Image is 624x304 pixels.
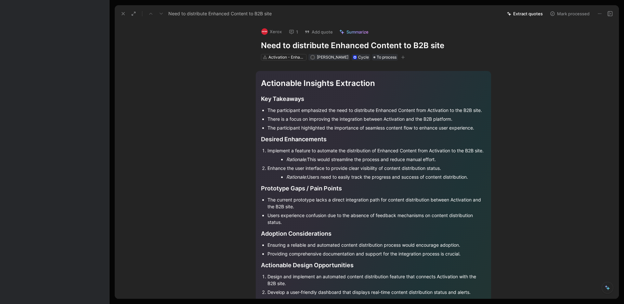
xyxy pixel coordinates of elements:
[261,40,486,51] h1: Need to distribute Enhanced Content to B2B site
[267,242,486,248] div: Ensuring a reliable and automated content distribution process would encourage adoption.
[267,147,486,154] div: Implement a feature to automate the distribution of Enhanced Content from Activation to the B2B s...
[258,27,285,36] button: logoXerox
[302,27,336,36] button: Add quote
[311,56,314,59] div: R
[261,261,486,269] div: Actionable Design Opportunities
[267,289,486,296] div: Develop a user-friendly dashboard that displays real-time content distribution status and alerts.
[267,116,486,122] div: There is a focus on improving the integration between Activation and the B2B platform.
[267,273,486,287] div: Design and implement an automated content distribution feature that connects Activation with the ...
[267,165,486,172] div: Enhance the user interface to provide clear visibility of content distribution status.
[261,184,486,193] div: Prototype Gaps / Pain Points
[261,77,486,89] div: Actionable Insights Extraction
[168,10,272,18] span: Need to distribute Enhanced Content to B2B site
[346,29,369,35] span: Summarize
[261,28,268,35] img: logo
[358,54,369,61] div: Cycle
[286,174,307,180] em: Rationale:
[267,212,486,226] div: Users experience confusion due to the absence of feedback mechanisms on content distribution status.
[317,55,348,60] span: [PERSON_NAME]
[261,94,486,103] div: Key Takeaways
[286,27,301,36] button: 1
[268,54,305,61] div: Activation - Enhanced content
[261,229,486,238] div: Adoption Considerations
[286,173,474,180] div: Users need to easily track the progress and success of content distribution.
[504,9,546,18] button: Extract quotes
[336,27,371,36] button: Summarize
[267,124,486,131] div: The participant highlighted the importance of seamless content flow to enhance user experience.
[267,107,486,114] div: The participant emphasized the need to distribute Enhanced Content from Activation to the B2B site.
[267,196,486,210] div: The current prototype lacks a direct integration path for content distribution between Activation...
[261,135,486,144] div: Desired Enhancements
[267,250,486,257] div: Providing comprehensive documentation and support for the integration process is crucial.
[547,9,592,18] button: Mark processed
[286,156,474,163] div: This would streamline the process and reduce manual effort.
[372,54,398,61] div: To process
[286,157,307,162] em: Rationale:
[377,54,396,61] span: To process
